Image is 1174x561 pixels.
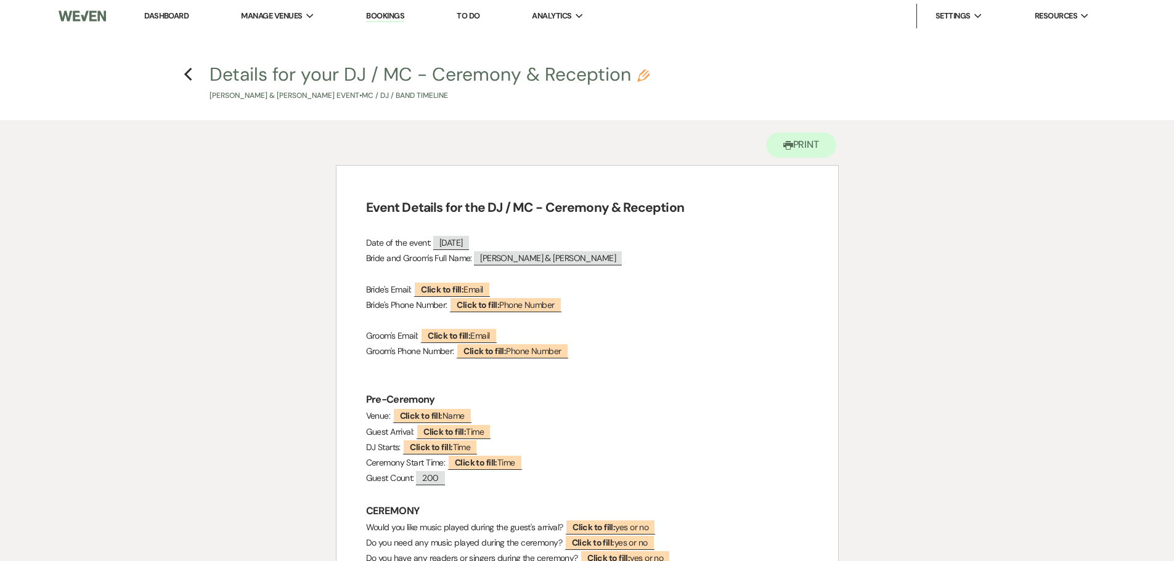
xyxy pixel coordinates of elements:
[366,344,809,359] p: Groom's Phone Number:
[766,132,837,158] button: Print
[420,328,497,343] span: Email
[457,10,479,21] a: To Do
[421,284,463,295] b: Click to fill:
[366,10,404,22] a: Bookings
[366,440,809,455] p: DJ Starts:
[59,3,105,29] img: Weven Logo
[400,410,442,421] b: Click to fill:
[416,424,491,439] span: Time
[366,328,809,344] p: Groom's Email:
[144,10,189,21] a: Dashboard
[366,504,420,517] strong: CEREMONY
[414,281,490,297] span: Email
[366,282,809,297] p: Bride's Email:
[241,10,302,22] span: Manage Venues
[457,299,499,310] b: Click to fill:
[428,330,470,341] b: Click to fill:
[463,345,506,357] b: Click to fill:
[366,470,809,486] p: Guest Count:
[366,455,809,470] p: Ceremony Start Time:
[565,519,656,535] span: yes or no
[416,471,444,485] span: 200
[565,535,655,550] span: yes or no
[210,90,650,102] p: [PERSON_NAME] & [PERSON_NAME] Event • MC / DJ / Band Timeline
[936,10,971,22] span: Settings
[393,408,472,423] span: Name
[573,522,615,533] b: Click to fill:
[210,65,650,102] button: Details for your DJ / MC - Ceremony & Reception[PERSON_NAME] & [PERSON_NAME] Event•MC / DJ / Band...
[572,537,614,548] b: Click to fill:
[456,343,568,358] span: Phone Number
[366,297,809,313] p: Bride's Phone Number:
[366,537,563,548] span: Do you need any music played during the ceremony?
[433,236,469,250] span: [DATE]
[532,10,571,22] span: Analytics
[449,297,561,312] span: Phone Number
[366,235,809,251] p: Date of the event:
[366,520,809,535] p: Would you like music played during the guest's arrival?
[366,199,684,216] strong: Event Details for the DJ / MC - Ceremony & Reception
[423,426,466,437] b: Click to fill:
[474,251,622,265] span: [PERSON_NAME] & [PERSON_NAME]
[366,408,809,424] p: Venue:
[1035,10,1077,22] span: Resources
[402,439,478,454] span: Time
[366,393,435,406] strong: Pre-Ceremony
[410,442,452,453] b: Click to fill:
[366,424,809,440] p: Guest Arrival:
[447,454,523,470] span: Time
[366,251,809,266] p: Bride and Groom's Full Name:
[455,457,497,468] b: Click to fill:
